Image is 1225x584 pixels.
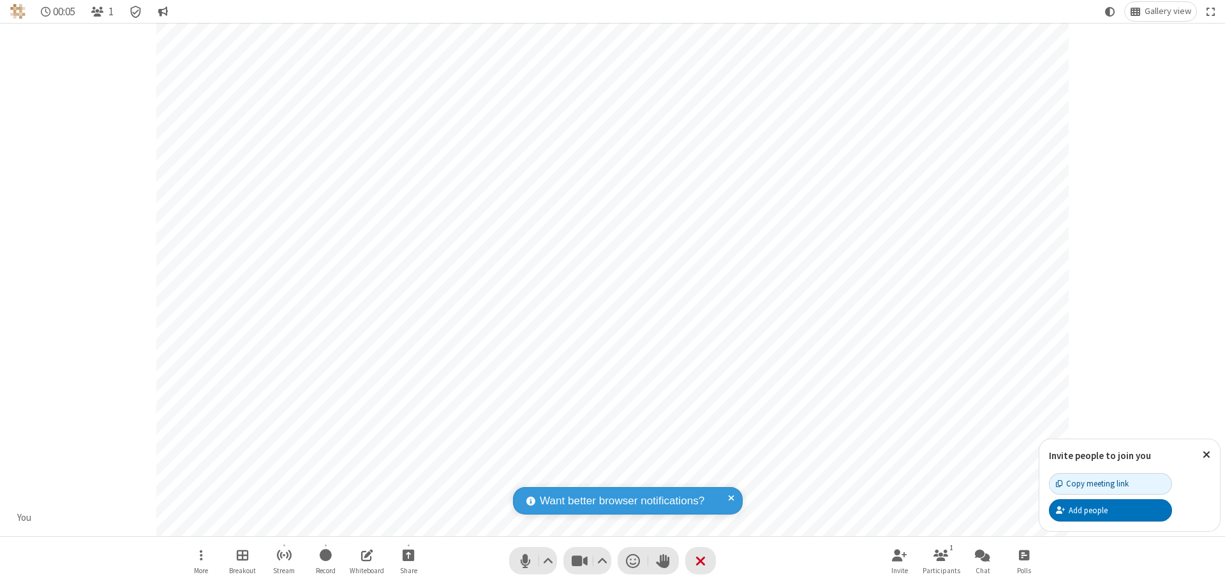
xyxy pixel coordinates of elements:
span: Polls [1017,567,1031,574]
button: Mute (⌘+Shift+A) [509,547,557,574]
button: Stop video (⌘+Shift+V) [563,547,611,574]
label: Invite people to join you [1049,449,1151,462]
span: Want better browser notifications? [540,493,704,509]
button: Open menu [182,543,220,579]
div: Meeting details Encryption enabled [124,2,148,21]
div: You [13,511,36,525]
button: Open participant list [85,2,119,21]
button: Manage Breakout Rooms [223,543,262,579]
span: Invite [891,567,908,574]
div: 1 [946,542,957,553]
button: Open participant list [922,543,960,579]
span: Breakout [229,567,256,574]
button: Add people [1049,499,1172,521]
button: Start recording [306,543,345,579]
div: Copy meeting link [1056,478,1129,490]
span: 1 [108,6,114,18]
button: Open shared whiteboard [348,543,386,579]
span: 00:05 [53,6,75,18]
button: Send a reaction [618,547,648,574]
span: Participants [923,567,960,574]
button: Close popover [1193,439,1220,471]
button: Fullscreen [1201,2,1221,21]
button: Start streaming [265,543,303,579]
span: Whiteboard [350,567,384,574]
span: Chat [976,567,990,574]
button: Raise hand [648,547,679,574]
button: Start sharing [389,543,427,579]
button: Change layout [1125,2,1196,21]
span: Stream [273,567,295,574]
button: End or leave meeting [685,547,716,574]
button: Audio settings [540,547,557,574]
span: Record [316,567,336,574]
button: Copy meeting link [1049,473,1172,495]
span: Share [400,567,417,574]
button: Video setting [594,547,611,574]
button: Using system theme [1100,2,1120,21]
img: QA Selenium DO NOT DELETE OR CHANGE [10,4,26,19]
div: Timer [36,2,81,21]
button: Open chat [963,543,1002,579]
button: Conversation [152,2,173,21]
button: Invite participants (⌘+Shift+I) [880,543,919,579]
button: Open poll [1005,543,1043,579]
span: More [194,567,208,574]
span: Gallery view [1145,6,1191,17]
